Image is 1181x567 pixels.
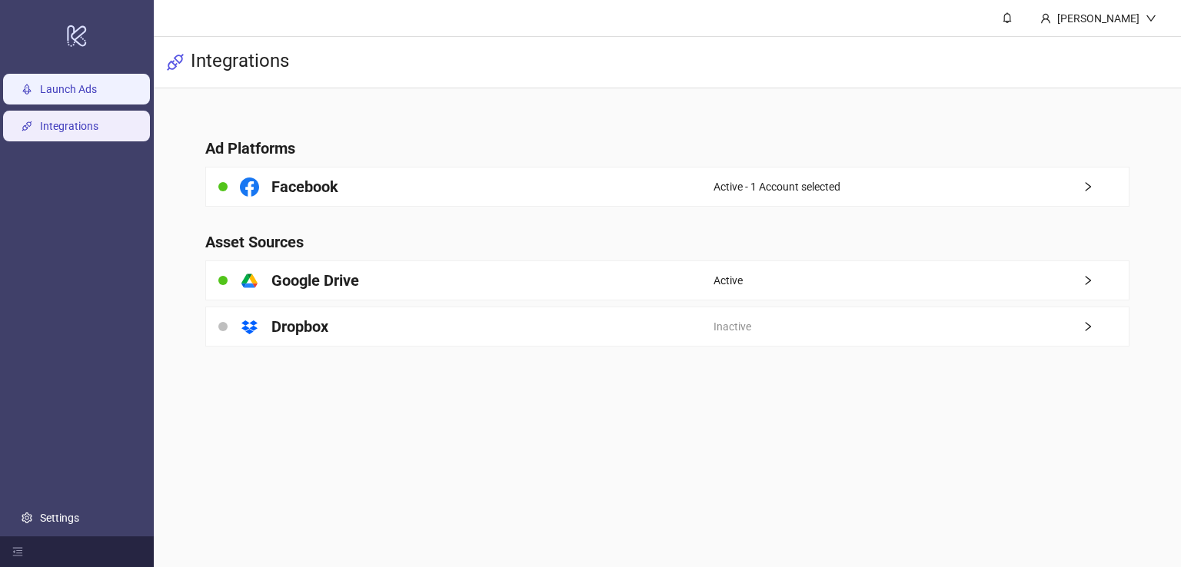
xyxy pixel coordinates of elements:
a: DropboxInactiveright [205,307,1129,346]
span: right [1083,275,1129,286]
span: Inactive [714,318,751,335]
span: api [166,53,185,71]
h4: Facebook [271,176,338,197]
span: user [1040,13,1051,24]
a: Launch Ads [40,83,97,95]
h3: Integrations [191,49,289,75]
span: bell [1002,12,1013,23]
a: Integrations [40,120,98,132]
h4: Dropbox [271,316,328,337]
h4: Ad Platforms [205,138,1129,159]
span: right [1083,181,1129,192]
a: Settings [40,512,79,524]
span: Active - 1 Account selected [714,178,840,195]
a: Google DriveActiveright [205,260,1129,300]
span: Active [714,272,743,289]
h4: Google Drive [271,270,359,291]
span: right [1083,321,1129,332]
a: FacebookActive - 1 Account selectedright [205,167,1129,207]
h4: Asset Sources [205,231,1129,253]
span: menu-fold [12,546,23,557]
span: down [1146,13,1156,24]
div: [PERSON_NAME] [1051,10,1146,27]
